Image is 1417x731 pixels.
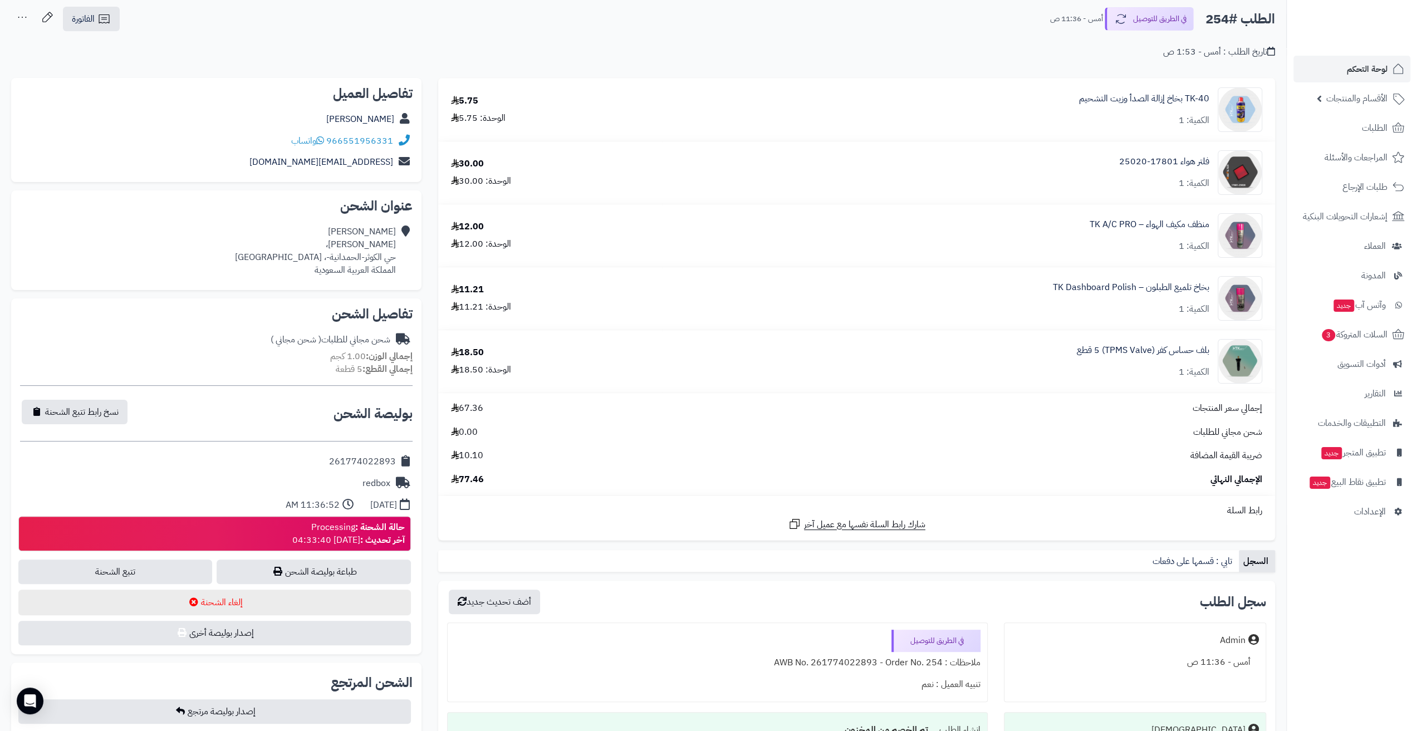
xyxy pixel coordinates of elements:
[1210,473,1262,486] span: الإجمالي النهائي
[17,688,43,714] div: Open Intercom Messenger
[72,12,95,26] span: الفاتورة
[891,630,980,652] div: في الطريق للتوصيل
[451,426,478,439] span: 0.00
[334,407,413,420] h2: بوليصة الشحن
[451,283,484,296] div: 11.21
[1119,155,1209,168] a: فلتر هواء 17801-25020
[451,449,483,462] span: 10.10
[355,521,405,534] strong: حالة الشحنة :
[1218,213,1262,258] img: 1754925190-%D8%A8%D8%AE%D8%A7%D8%AE%20ac-90x90.png
[331,676,413,689] h2: الشحن المرتجع
[451,402,483,415] span: 67.36
[1365,386,1386,401] span: التقارير
[362,477,390,490] div: redbox
[366,350,413,363] strong: إجمالي الوزن:
[18,621,411,645] button: إصدار بوليصة أخرى
[1318,415,1386,431] span: التطبيقات والخدمات
[1148,550,1239,572] a: تابي : قسمها على دفعات
[1333,300,1354,312] span: جديد
[1239,550,1275,572] a: السجل
[454,652,980,674] div: ملاحظات : AWB No. 261774022893 - Order No. 254
[1325,150,1387,165] span: المراجعات والأسئلة
[235,225,396,276] div: [PERSON_NAME] [PERSON_NAME]، حي الكوثر-الحمدانية-، [GEOGRAPHIC_DATA] المملكة العربية السعودية
[1079,92,1209,105] a: TK-40 بخاخ إزالة الصدأ وزيت التشحيم
[291,134,324,148] a: واتساب
[788,517,925,531] a: شارك رابط السلة نفسها مع عميل آخر
[20,199,413,213] h2: عنوان الشحن
[454,674,980,695] div: تنبيه العميل : نعم
[1205,8,1275,31] h2: الطلب #254
[1179,177,1209,190] div: الكمية: 1
[1190,449,1262,462] span: ضريبة القيمة المضافة
[451,220,484,233] div: 12.00
[1322,329,1335,341] span: 3
[1293,410,1410,436] a: التطبيقات والخدمات
[1362,120,1387,136] span: الطلبات
[1361,268,1386,283] span: المدونة
[1293,469,1410,495] a: تطبيق نقاط البيعجديد
[1105,7,1194,31] button: في الطريق للتوصيل
[286,499,340,512] div: 11:36:52 AM
[1293,292,1410,318] a: وآتس آبجديد
[292,521,405,547] div: Processing [DATE] 04:33:40
[1342,179,1387,195] span: طلبات الإرجاع
[1364,238,1386,254] span: العملاء
[451,175,511,188] div: الوحدة: 30.00
[22,400,128,424] button: نسخ رابط تتبع الشحنة
[1193,402,1262,415] span: إجمالي سعر المنتجات
[451,364,511,376] div: الوحدة: 18.50
[451,238,511,251] div: الوحدة: 12.00
[18,590,411,615] button: إلغاء الشحنة
[362,362,413,376] strong: إجمالي القطع:
[1293,351,1410,377] a: أدوات التسويق
[1218,87,1262,132] img: 1727815783-%D8%B5%D9%88%D8%B1%D8%A9%20%D8%A7%D9%84%D8%A8%D8%AE%D8%A7%D8%AE%20%D9%84%D9%84%D9%85%D...
[449,590,540,614] button: أضف تحديث جديد
[451,95,478,107] div: 5.75
[1050,13,1103,24] small: أمس - 11:36 ص
[1308,474,1386,490] span: تطبيق نقاط البيع
[1354,504,1386,519] span: الإعدادات
[1293,56,1410,82] a: لوحة التحكم
[1179,240,1209,253] div: الكمية: 1
[1310,477,1330,489] span: جديد
[451,473,484,486] span: 77.46
[1163,46,1275,58] div: تاريخ الطلب : أمس - 1:53 ص
[20,307,413,321] h2: تفاصيل الشحن
[1090,218,1209,231] a: منظف مكيف الهواء – TK A/C PRO
[451,346,484,359] div: 18.50
[326,134,393,148] a: 966551956331
[1293,233,1410,259] a: العملاء
[370,499,397,512] div: [DATE]
[1053,281,1209,294] a: بخاخ تلميع الطبلون – TK Dashboard Polish
[1220,634,1246,647] div: Admin
[1321,327,1387,342] span: السلات المتروكة
[1218,276,1262,321] img: 1754925656-%D8%A8%D8%AE%D8%A7%D8%AE%20%D8%AF%D9%8A%D8%B4%D8%A8%D9%88%D8%B1%D8%AF-90x90.png
[329,455,396,468] div: 261774022893
[1320,445,1386,460] span: تطبيق المتجر
[326,112,394,126] a: [PERSON_NAME]
[1293,321,1410,348] a: السلات المتروكة3
[1011,651,1259,673] div: أمس - 11:36 ص
[1293,144,1410,171] a: المراجعات والأسئلة
[18,699,411,724] button: إصدار بوليصة مرتجع
[217,560,410,584] a: طباعة بوليصة الشحن
[360,533,405,547] strong: آخر تحديث :
[1293,262,1410,289] a: المدونة
[1293,380,1410,407] a: التقارير
[271,333,321,346] span: ( شحن مجاني )
[1326,91,1387,106] span: الأقسام والمنتجات
[330,350,413,363] small: 1.00 كجم
[1293,174,1410,200] a: طلبات الإرجاع
[20,87,413,100] h2: تفاصيل العميل
[443,504,1271,517] div: رابط السلة
[1218,339,1262,384] img: 1756904913-%D8%A8%D9%84%D9%81%20%D8%AD%D8%B3%D8%A7%D8%B3-90x90.png
[804,518,925,531] span: شارك رابط السلة نفسها مع عميل آخر
[1303,209,1387,224] span: إشعارات التحويلات البنكية
[451,301,511,313] div: الوحدة: 11.21
[63,7,120,31] a: الفاتورة
[249,155,393,169] a: [EMAIL_ADDRESS][DOMAIN_NAME]
[451,112,506,125] div: الوحدة: 5.75
[271,333,390,346] div: شحن مجاني للطلبات
[1077,344,1209,357] a: بلف حساس كفر (TPMS Valve) 5 قطع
